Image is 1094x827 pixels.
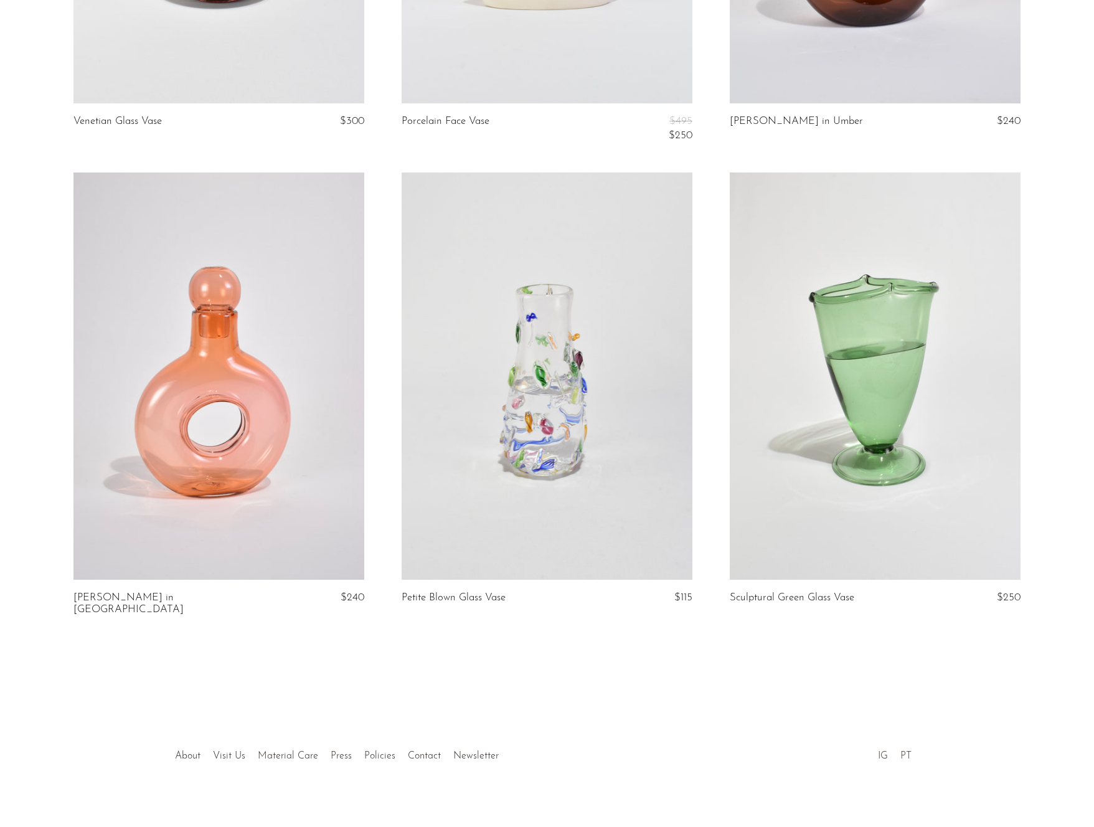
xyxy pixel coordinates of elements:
span: $300 [340,116,364,126]
a: Venetian Glass Vase [73,116,162,127]
a: Material Care [258,751,318,761]
ul: Quick links [169,741,505,765]
a: [PERSON_NAME] in [GEOGRAPHIC_DATA] [73,592,270,615]
span: $115 [674,592,692,603]
a: Petite Blown Glass Vase [402,592,506,603]
a: [PERSON_NAME] in Umber [730,116,863,127]
a: Porcelain Face Vase [402,116,489,141]
a: Visit Us [213,751,245,761]
span: $250 [997,592,1021,603]
a: Press [331,751,352,761]
a: About [175,751,200,761]
span: $250 [669,130,692,141]
a: Sculptural Green Glass Vase [730,592,854,603]
span: $240 [997,116,1021,126]
span: $240 [341,592,364,603]
a: Policies [364,751,395,761]
a: IG [878,751,888,761]
a: PT [900,751,912,761]
ul: Social Medias [872,741,918,765]
a: Contact [408,751,441,761]
span: $495 [669,116,692,126]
